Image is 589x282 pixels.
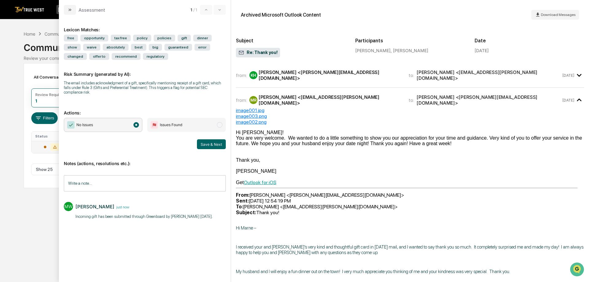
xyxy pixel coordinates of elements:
b: Subject: [236,210,256,215]
div: KH [249,71,257,79]
span: I received your and [PERSON_NAME]’s very kind and thoughtful gift card in [DATE] mail, and I want... [236,244,583,255]
div: [PERSON_NAME] <[EMAIL_ADDRESS][PERSON_NAME][DOMAIN_NAME]> [259,94,401,106]
p: Risk Summary (generated by AI): [64,64,226,77]
div: Home [24,31,35,37]
b: From: [236,192,249,198]
div: Thank you, [236,157,584,163]
button: Save & Next [197,139,226,149]
div: [PERSON_NAME] [236,168,584,174]
div: [PERSON_NAME], [PERSON_NAME] [355,48,465,53]
img: logo [15,7,44,13]
div: Review Required [35,92,65,97]
div: We're available if you need us! [21,53,78,58]
a: 🗄️Attestations [42,75,79,86]
div: Hi [PERSON_NAME]! [236,130,584,135]
div: MW [64,202,73,211]
div: [PERSON_NAME] <[PERSON_NAME][EMAIL_ADDRESS][DOMAIN_NAME]> [417,94,561,106]
div: 🗄️ [44,78,49,83]
div: Archived Microsoft Outlook Content [241,12,321,18]
div: [PERSON_NAME] [75,204,114,210]
img: Flag [151,121,158,129]
span: show [64,44,81,51]
p: Actions: [64,103,226,115]
span: tax free [111,35,131,41]
span: to: [409,72,414,78]
div: image002.png [236,119,584,125]
span: from: [236,72,247,78]
h2: Date [475,38,584,44]
time: Monday, October 6, 2025 at 9:15:30 PM [562,98,574,102]
span: best [131,44,146,51]
div: [PERSON_NAME] <[EMAIL_ADDRESS][PERSON_NAME][DOMAIN_NAME]> [417,69,561,81]
span: policy [133,35,151,41]
div: 🔎 [6,90,11,95]
span: Hi Marne – [236,225,256,231]
span: opportunity [80,35,108,41]
div: 1 [35,98,37,103]
div: Assessment [79,7,105,13]
span: offer to [89,53,109,60]
span: waive [83,44,100,51]
time: Tuesday, October 14, 2025 at 9:59:33 AM MDT [114,204,129,209]
span: free [64,35,78,41]
span: Pylon [61,104,74,109]
div: [DATE] [475,48,489,53]
span: dinner [193,35,212,41]
span: No Issues [76,122,93,128]
div: image001.jpg [236,107,584,113]
span: from: [236,97,247,103]
div: Communications Archive [24,37,565,53]
button: Filters [31,112,58,124]
div: Get [236,180,584,185]
span: changed [64,53,87,60]
a: Powered byPylon [43,104,74,109]
span: 1 [191,7,192,12]
span: gift [178,35,191,41]
span: absolutely [103,44,129,51]
span: policies [154,35,175,41]
b: Sent: [236,198,249,204]
p: Incoming gift has been submitted through Greenboard by [PERSON_NAME] [DATE].​ [75,214,213,220]
div: [PERSON_NAME] <[PERSON_NAME][EMAIL_ADDRESS][DOMAIN_NAME]> [DATE] 12:54:19 PM [PERSON_NAME] <[EMAI... [236,192,584,221]
span: regulatory [143,53,168,60]
a: Outlook for iOS [244,180,276,185]
div: You are very welcome. We wanted to do a little something to show you our appreciation for your ti... [236,135,584,146]
span: big [149,44,162,51]
th: Status [32,132,72,141]
span: / 1 [193,7,199,12]
p: How can we help? [6,13,112,23]
div: Start new chat [21,47,101,53]
img: 1746055101610-c473b297-6a78-478c-a979-82029cc54cd1 [6,47,17,58]
p: Notes (actions, resolutions etc.): [64,153,226,166]
div: All Conversations [31,72,78,82]
div: Lexicon Matches: [64,20,226,32]
div: Communications Archive [44,31,94,37]
b: To: [236,204,243,210]
span: Attestations [51,77,76,83]
div: [PERSON_NAME] <[PERSON_NAME][EMAIL_ADDRESS][DOMAIN_NAME]> [259,69,401,81]
button: Download Messages [531,10,579,20]
span: Download Messages [541,13,576,17]
img: Checkmark [67,121,75,129]
span: Re: Thank you! [238,50,278,56]
div: The email includes acknowledgment of a gift, specifically mentioning receipt of a gift card, whic... [64,81,226,95]
button: Start new chat [104,49,112,56]
span: Data Lookup [12,89,39,95]
div: 🖐️ [6,78,11,83]
span: to: [409,97,414,103]
a: 🖐️Preclearance [4,75,42,86]
div: MR [249,96,257,104]
a: 🔎Data Lookup [4,87,41,98]
span: Issues Found [160,122,182,128]
span: recommend [112,53,141,60]
h2: Participants [355,38,465,44]
div: image003.png [236,113,584,119]
h2: Subject [236,38,345,44]
span: error [194,44,210,51]
iframe: Open customer support [569,262,586,278]
span: Preclearance [12,77,40,83]
span: My husband and I will enjoy a fun dinner out on the town! I very much appreciate you thinking of ... [236,269,510,274]
span: guaranteed [164,44,192,51]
